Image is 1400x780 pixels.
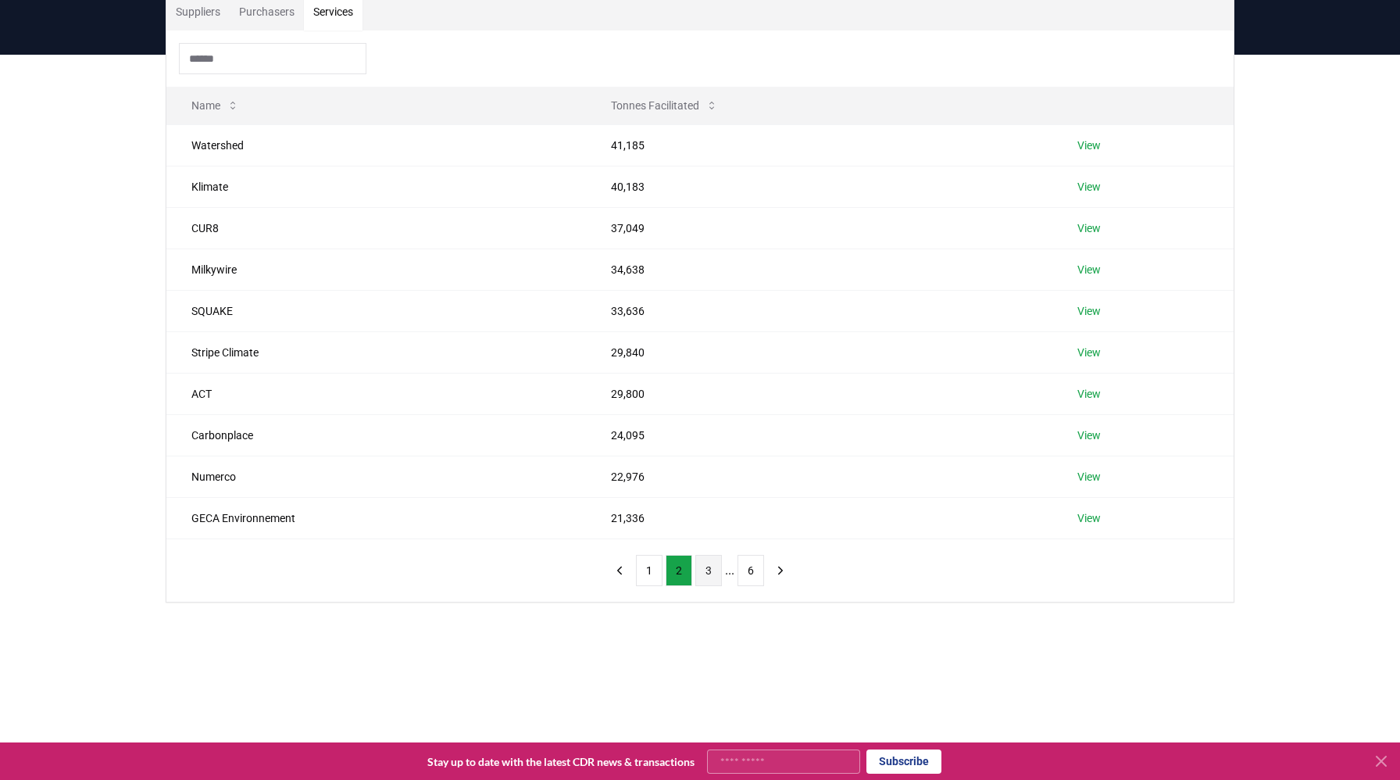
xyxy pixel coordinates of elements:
button: previous page [606,555,633,586]
button: 3 [695,555,722,586]
td: GECA Environnement [166,497,586,538]
a: View [1077,469,1101,485]
td: SQUAKE [166,290,586,331]
td: CUR8 [166,207,586,249]
a: View [1077,220,1101,236]
td: ACT [166,373,586,414]
td: Watershed [166,124,586,166]
td: Klimate [166,166,586,207]
td: Stripe Climate [166,331,586,373]
td: 41,185 [586,124,1052,166]
a: View [1077,386,1101,402]
button: 1 [636,555,662,586]
a: View [1077,428,1101,443]
td: 21,336 [586,497,1052,538]
button: Name [179,90,252,121]
td: Numerco [166,456,586,497]
td: 34,638 [586,249,1052,290]
a: View [1077,303,1101,319]
td: 29,840 [586,331,1052,373]
button: Tonnes Facilitated [598,90,730,121]
a: View [1077,179,1101,195]
td: 24,095 [586,414,1052,456]
td: Milkywire [166,249,586,290]
a: View [1077,345,1101,360]
a: View [1077,138,1101,153]
button: next page [767,555,794,586]
li: ... [725,561,734,580]
td: Carbonplace [166,414,586,456]
button: 2 [666,555,692,586]
a: View [1077,262,1101,277]
td: 33,636 [586,290,1052,331]
td: 40,183 [586,166,1052,207]
td: 37,049 [586,207,1052,249]
button: 6 [737,555,764,586]
td: 29,800 [586,373,1052,414]
a: View [1077,510,1101,526]
td: 22,976 [586,456,1052,497]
